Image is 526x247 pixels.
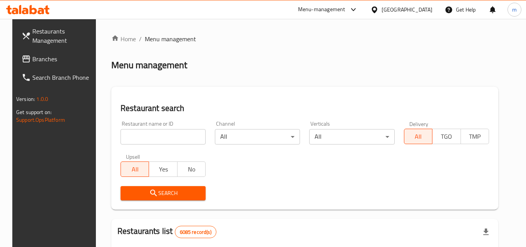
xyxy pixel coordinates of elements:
[111,34,136,44] a: Home
[32,73,94,82] span: Search Branch Phone
[111,59,187,71] h2: Menu management
[124,164,146,175] span: All
[121,102,489,114] h2: Restaurant search
[15,68,100,87] a: Search Branch Phone
[117,225,216,238] h2: Restaurants list
[175,226,216,238] div: Total records count
[477,223,495,241] div: Export file
[181,164,203,175] span: No
[382,5,432,14] div: [GEOGRAPHIC_DATA]
[145,34,196,44] span: Menu management
[15,22,100,50] a: Restaurants Management
[126,154,140,159] label: Upsell
[111,34,498,44] nav: breadcrumb
[404,129,432,144] button: All
[215,129,300,145] div: All
[121,161,149,177] button: All
[139,34,142,44] li: /
[175,229,216,236] span: 6085 record(s)
[16,94,35,104] span: Version:
[15,50,100,68] a: Branches
[461,129,489,144] button: TMP
[149,161,177,177] button: Yes
[32,27,94,45] span: Restaurants Management
[512,5,517,14] span: m
[127,188,199,198] span: Search
[36,94,48,104] span: 1.0.0
[121,186,206,200] button: Search
[32,54,94,64] span: Branches
[436,131,457,142] span: TGO
[407,131,429,142] span: All
[121,129,206,145] input: Search for restaurant name or ID..
[298,5,345,14] div: Menu-management
[432,129,461,144] button: TGO
[16,107,52,117] span: Get support on:
[464,131,486,142] span: TMP
[16,115,65,125] a: Support.OpsPlatform
[177,161,206,177] button: No
[309,129,394,145] div: All
[152,164,174,175] span: Yes
[409,121,429,126] label: Delivery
